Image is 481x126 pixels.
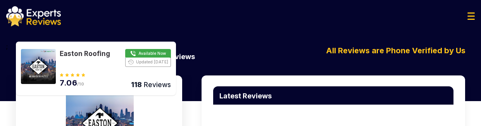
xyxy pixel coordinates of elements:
span: Reviews [142,80,171,89]
span: 7.06 [60,78,77,87]
span: /10 [77,82,84,87]
span: 118 [131,80,142,89]
div: ; [6,42,204,51]
p: Easton Roofing [16,51,101,63]
p: All Reviews are Phone Verified by Us [317,45,475,56]
img: Menu Icon [467,12,475,20]
img: logo [6,6,61,26]
img: 175162370591194.jpeg [21,49,56,84]
p: Latest Reviews [219,93,272,100]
